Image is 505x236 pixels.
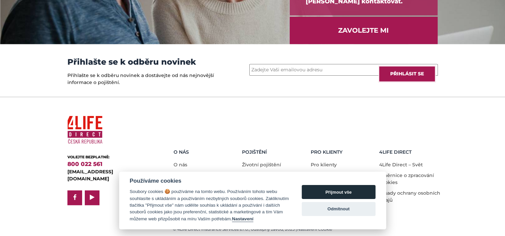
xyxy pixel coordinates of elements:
h5: Pro Klienty [311,149,374,155]
h5: Pojištění [242,149,306,155]
h5: O nás [174,149,237,155]
a: Směrnice o zpracování cookies [379,172,434,185]
a: Zásady ochrany osobních údajů [379,190,440,203]
div: © 4Life Direct Insurance Services s.r.o., odštěpný závod, 2025 | [67,226,438,232]
a: ZAVOLEJTE MI [290,17,438,44]
h3: Přihlašte se k odběru novinek [67,57,216,67]
img: 4Life Direct Česká republika logo [67,113,102,147]
div: Soubory cookies 🍪 používáme na tomto webu. Používáním tohoto webu souhlasíte s ukládáním a použív... [130,188,289,222]
a: Pro klienty [311,162,337,168]
input: Přihlásit se [378,66,436,82]
a: [EMAIL_ADDRESS][DOMAIN_NAME] [67,169,113,182]
input: Zadejte Vaši emailovou adresu [249,64,438,76]
button: Odmítnout [302,202,375,216]
button: Nastavení [232,216,253,222]
p: Přihlašte se k odběru novinek a dostávejte od nás nejnovější informace o pojištění. [67,72,216,86]
div: VOLEJTE BEZPLATNĚ: [67,154,153,160]
a: 800 022 561 [67,161,102,167]
a: O nás [174,162,187,168]
h5: 4LIFE DIRECT [379,149,443,155]
button: Přijmout vše [302,185,375,199]
a: 4Life Direct – Svět [379,162,423,168]
div: Používáme cookies [130,178,289,184]
a: Životní pojištění [242,162,281,168]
